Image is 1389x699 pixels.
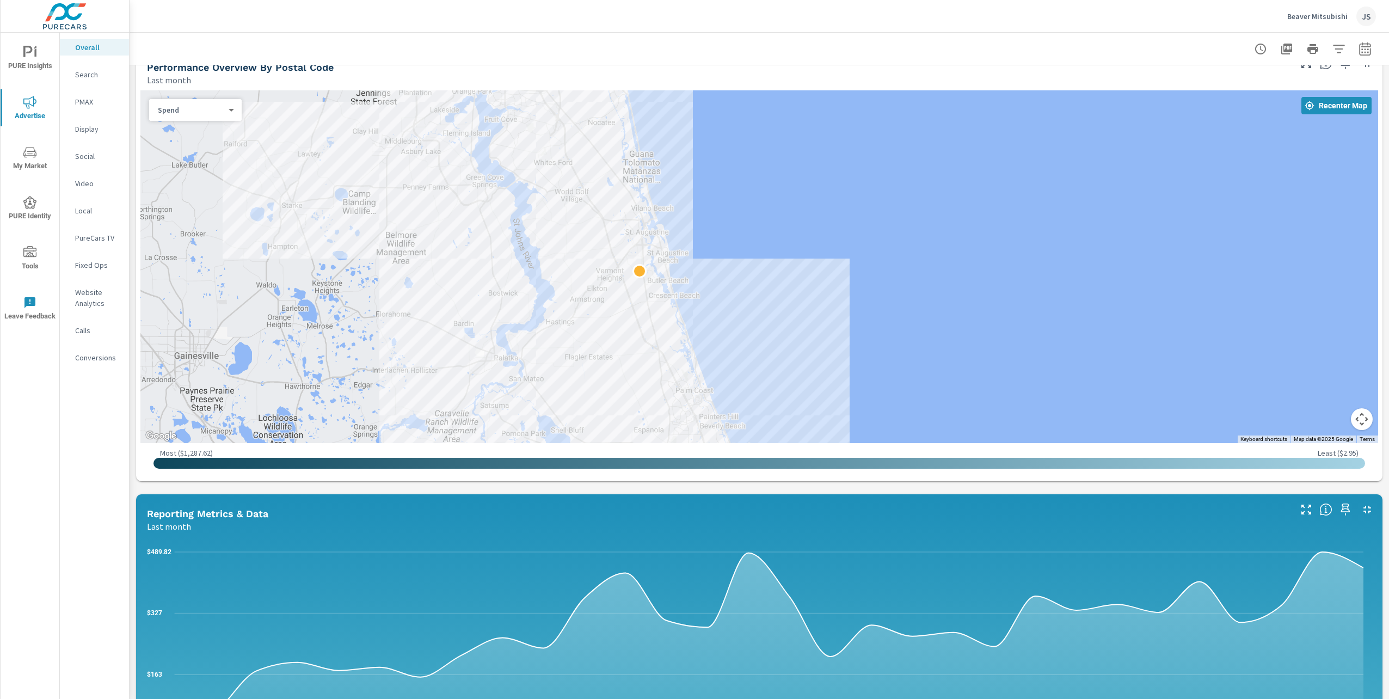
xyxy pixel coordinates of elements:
div: Search [60,66,129,83]
div: Video [60,175,129,192]
button: Apply Filters [1328,38,1350,60]
p: Last month [147,73,191,87]
button: Minimize Widget [1359,501,1376,518]
span: Map data ©2025 Google [1294,436,1353,442]
span: Save this to your personalized report [1337,501,1354,518]
p: Spend [158,105,224,115]
p: Overall [75,42,120,53]
div: Calls [60,322,129,339]
text: $327 [147,609,162,617]
p: Calls [75,325,120,336]
button: Keyboard shortcuts [1240,436,1287,443]
div: JS [1356,7,1376,26]
span: My Market [4,146,56,173]
p: Search [75,69,120,80]
div: Website Analytics [60,284,129,311]
div: Spend [149,105,233,115]
span: PURE Identity [4,196,56,223]
button: Print Report [1302,38,1324,60]
p: Beaver Mitsubishi [1287,11,1348,21]
span: Leave Feedback [4,296,56,323]
span: Advertise [4,96,56,122]
p: Display [75,124,120,134]
div: PMAX [60,94,129,110]
text: $163 [147,671,162,678]
h5: Reporting Metrics & Data [147,508,268,519]
p: Fixed Ops [75,260,120,271]
p: Most ( $1,287.62 ) [160,448,213,458]
button: Recenter Map [1301,97,1372,114]
p: Video [75,178,120,189]
p: Website Analytics [75,287,120,309]
div: Social [60,148,129,164]
img: Google [143,429,179,443]
p: PMAX [75,96,120,107]
button: "Export Report to PDF" [1276,38,1298,60]
button: Select Date Range [1354,38,1376,60]
p: Social [75,151,120,162]
a: Terms (opens in new tab) [1360,436,1375,442]
p: Local [75,205,120,216]
div: Overall [60,39,129,56]
span: PURE Insights [4,46,56,72]
span: Recenter Map [1306,101,1367,111]
span: Understand performance data overtime and see how metrics compare to each other. [1319,503,1332,516]
div: PureCars TV [60,230,129,246]
p: PureCars TV [75,232,120,243]
div: nav menu [1,33,59,333]
div: Fixed Ops [60,257,129,273]
button: Make Fullscreen [1298,501,1315,518]
text: $489.82 [147,548,171,556]
span: Tools [4,246,56,273]
button: Map camera controls [1351,408,1373,430]
div: Display [60,121,129,137]
p: Least ( $2.95 ) [1318,448,1359,458]
p: Conversions [75,352,120,363]
p: Last month [147,520,191,533]
a: Open this area in Google Maps (opens a new window) [143,429,179,443]
div: Conversions [60,349,129,366]
div: Local [60,203,129,219]
h5: Performance Overview By Postal Code [147,62,334,73]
